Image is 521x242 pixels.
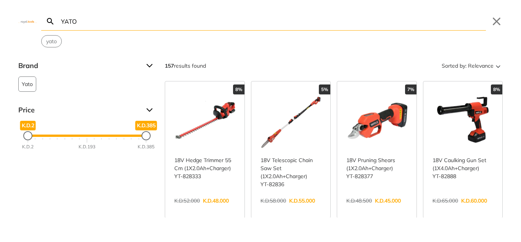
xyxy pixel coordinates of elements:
[490,15,503,28] button: Close
[138,143,154,150] div: K.D.385
[440,60,503,72] button: Sorted by:Relevance Sort
[18,104,140,116] span: Price
[22,77,33,91] span: Yato
[165,60,206,72] div: results found
[42,36,61,47] button: Select suggestion: yato
[18,60,140,72] span: Brand
[41,35,62,47] div: Suggestion: yato
[468,60,494,72] span: Relevance
[18,76,36,92] button: Yato
[165,62,174,69] strong: 157
[142,131,151,140] div: Maximum Price
[79,143,95,150] div: K.D.193
[59,12,486,30] input: Search…
[405,84,416,94] div: 7%
[46,17,55,26] svg: Search
[23,131,32,140] div: Minimum Price
[233,84,244,94] div: 8%
[22,143,34,150] div: K.D.2
[319,84,330,94] div: 5%
[494,61,503,70] svg: Sort
[46,37,57,45] span: yato
[18,19,37,23] img: Close
[491,84,502,94] div: 8%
